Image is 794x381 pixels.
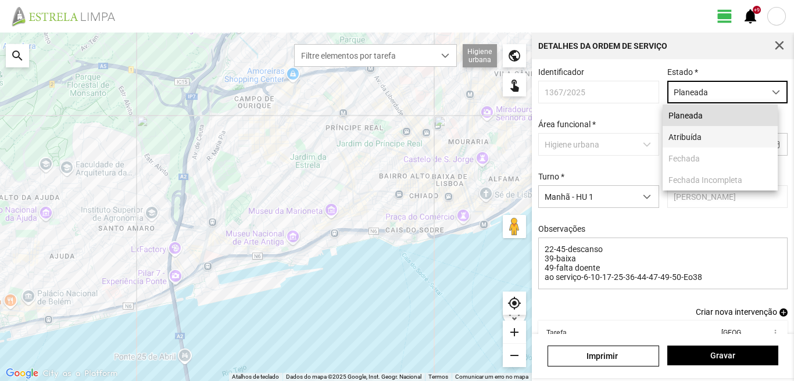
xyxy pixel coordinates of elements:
div: +9 [753,6,761,14]
span: Filtre elementos por tarefa [295,45,434,66]
label: Estado * [667,67,698,77]
a: Comunicar um erro no mapa [455,373,528,380]
div: dropdown trigger [434,45,457,66]
span: Dados do mapa ©2025 Google, Inst. Geogr. Nacional [286,373,421,380]
div: public [503,44,526,67]
div: Higiene urbana [463,44,497,67]
div: Tarefa [546,329,567,337]
span: Planeada [668,81,765,103]
label: Identificador [538,67,584,77]
a: Abrir esta área no Google Maps (abre uma nova janela) [3,366,41,381]
span: Manhã - HU 1 [539,186,636,207]
span: Criar nova intervenção [696,307,777,317]
label: Observações [538,224,585,233]
div: dropdown trigger [765,81,788,103]
img: file [8,6,128,27]
button: Atalhos de teclado [232,373,279,381]
div: Detalhes da Ordem de Serviço [538,42,667,50]
div: my_location [503,292,526,315]
li: Planeada [663,105,778,126]
a: Termos (abre num novo separador) [428,373,448,380]
li: Atribuída [663,126,778,148]
div: remove [503,344,526,367]
span: Gravar [673,351,772,360]
div: dropdown trigger [636,186,659,207]
span: notifications [742,8,759,25]
span: view_day [716,8,734,25]
span: add [779,308,788,317]
label: Área funcional * [538,120,596,129]
span: Atribuída [668,132,702,142]
span: Planeada [668,111,703,120]
div: add [503,321,526,344]
a: Imprimir [548,346,659,366]
span: more_vert [770,328,779,337]
div: search [6,44,29,67]
button: Gravar [667,346,778,365]
div: touch_app [503,73,526,96]
label: Turno * [538,172,564,181]
button: Arraste o Pegman para o mapa para abrir o Street View [503,215,526,238]
div: [GEOGRAPHIC_DATA] [721,329,745,337]
img: Google [3,366,41,381]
